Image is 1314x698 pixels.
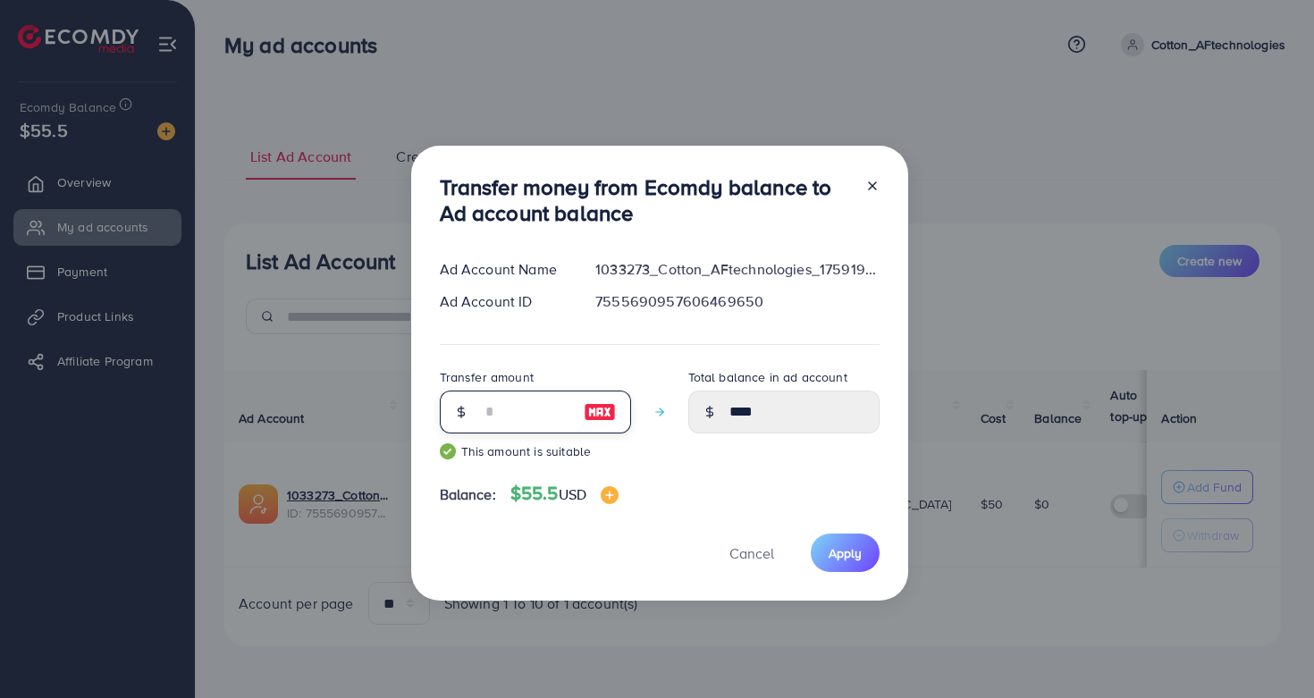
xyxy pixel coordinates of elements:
[688,368,847,386] label: Total balance in ad account
[811,534,880,572] button: Apply
[440,368,534,386] label: Transfer amount
[559,484,586,504] span: USD
[581,259,893,280] div: 1033273_Cotton_AFtechnologies_1759196451869
[729,543,774,563] span: Cancel
[1238,618,1301,685] iframe: Chat
[584,401,616,423] img: image
[440,443,456,459] img: guide
[829,544,862,562] span: Apply
[425,291,582,312] div: Ad Account ID
[440,484,496,505] span: Balance:
[601,486,619,504] img: image
[425,259,582,280] div: Ad Account Name
[707,534,796,572] button: Cancel
[581,291,893,312] div: 7555690957606469650
[440,442,631,460] small: This amount is suitable
[510,483,619,505] h4: $55.5
[440,174,851,226] h3: Transfer money from Ecomdy balance to Ad account balance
